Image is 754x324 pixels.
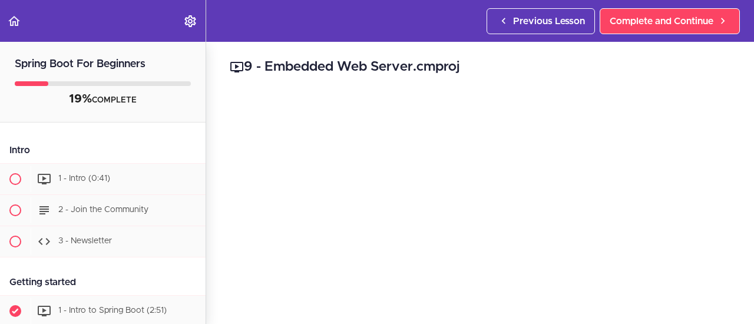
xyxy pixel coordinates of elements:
[58,306,167,315] span: 1 - Intro to Spring Boot (2:51)
[230,57,730,77] h2: 9 - Embedded Web Server.cmproj
[15,92,191,107] div: COMPLETE
[610,14,713,28] span: Complete and Continue
[487,8,595,34] a: Previous Lesson
[58,174,110,183] span: 1 - Intro (0:41)
[69,93,92,105] span: 19%
[513,14,585,28] span: Previous Lesson
[58,206,148,214] span: 2 - Join the Community
[600,8,740,34] a: Complete and Continue
[58,237,112,245] span: 3 - Newsletter
[183,14,197,28] svg: Settings Menu
[7,14,21,28] svg: Back to course curriculum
